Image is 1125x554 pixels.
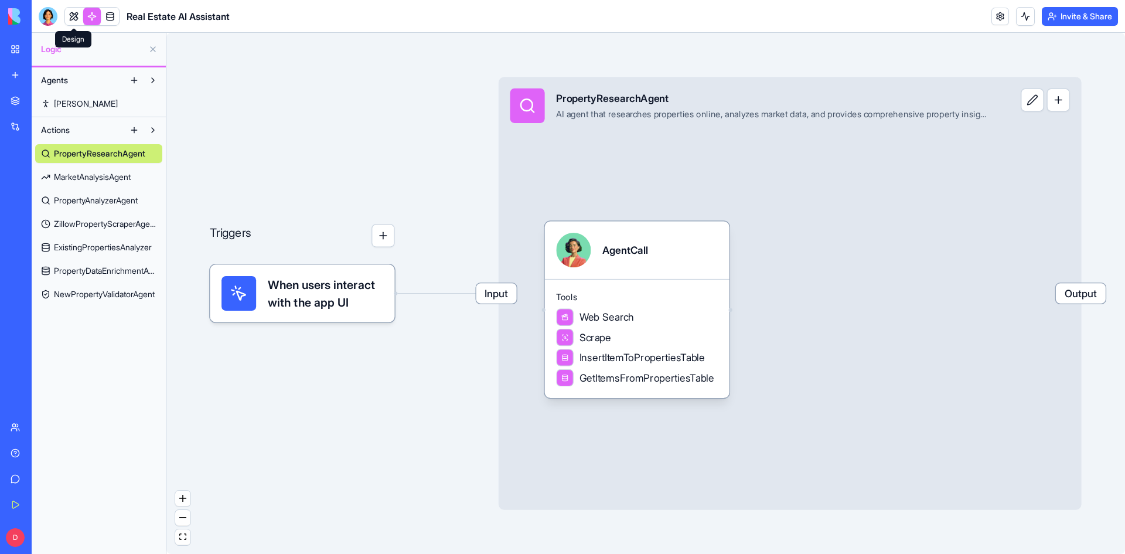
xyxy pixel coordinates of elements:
[1042,7,1118,26] button: Invite & Share
[175,529,190,545] button: fit view
[1056,283,1106,303] span: Output
[35,285,162,304] a: NewPropertyValidatorAgent
[35,215,162,233] a: ZillowPropertyScraperAgent
[8,8,81,25] img: logo
[41,124,70,136] span: Actions
[54,242,152,253] span: ExistingPropertiesAnalyzer
[41,43,144,55] span: Logic
[35,121,125,140] button: Actions
[545,221,729,398] div: AgentCallToolsWeb SearchScrapeInsertItemToPropertiesTableGetItemsFromPropertiesTable
[579,330,611,345] span: Scrape
[55,31,91,47] div: Design
[210,224,251,247] p: Triggers
[579,351,705,365] span: InsertItemToPropertiesTable
[602,243,648,257] div: AgentCall
[210,264,394,322] div: When users interact with the app UI
[54,171,131,183] span: MarketAnalysisAgent
[210,178,394,322] div: Triggers
[579,371,714,385] span: GetItemsFromPropertiesTable
[54,288,155,300] span: NewPropertyValidatorAgent
[579,310,635,325] span: Web Search
[268,276,383,311] span: When users interact with the app UI
[35,71,125,90] button: Agents
[54,98,118,110] span: [PERSON_NAME]
[54,195,138,206] span: PropertyAnalyzerAgent
[54,218,156,230] span: ZillowPropertyScraperAgent
[127,9,230,23] span: Real Estate AI Assistant
[35,168,162,186] a: MarketAnalysisAgent
[54,148,145,159] span: PropertyResearchAgent
[476,283,517,303] span: Input
[41,74,68,86] span: Agents
[54,265,156,277] span: PropertyDataEnrichmentAgent
[6,528,25,547] span: D
[175,510,190,526] button: zoom out
[35,144,162,163] a: PropertyResearchAgent
[35,261,162,280] a: PropertyDataEnrichmentAgent
[556,291,718,303] span: Tools
[499,77,1082,510] div: InputPropertyResearchAgentAI agent that researches properties online, analyzes market data, and p...
[35,191,162,210] a: PropertyAnalyzerAgent
[35,94,162,113] a: [PERSON_NAME]
[556,91,989,106] div: PropertyResearchAgent
[35,238,162,257] a: ExistingPropertiesAnalyzer
[175,491,190,507] button: zoom in
[556,108,989,120] div: AI agent that researches properties online, analyzes market data, and provides comprehensive prop...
